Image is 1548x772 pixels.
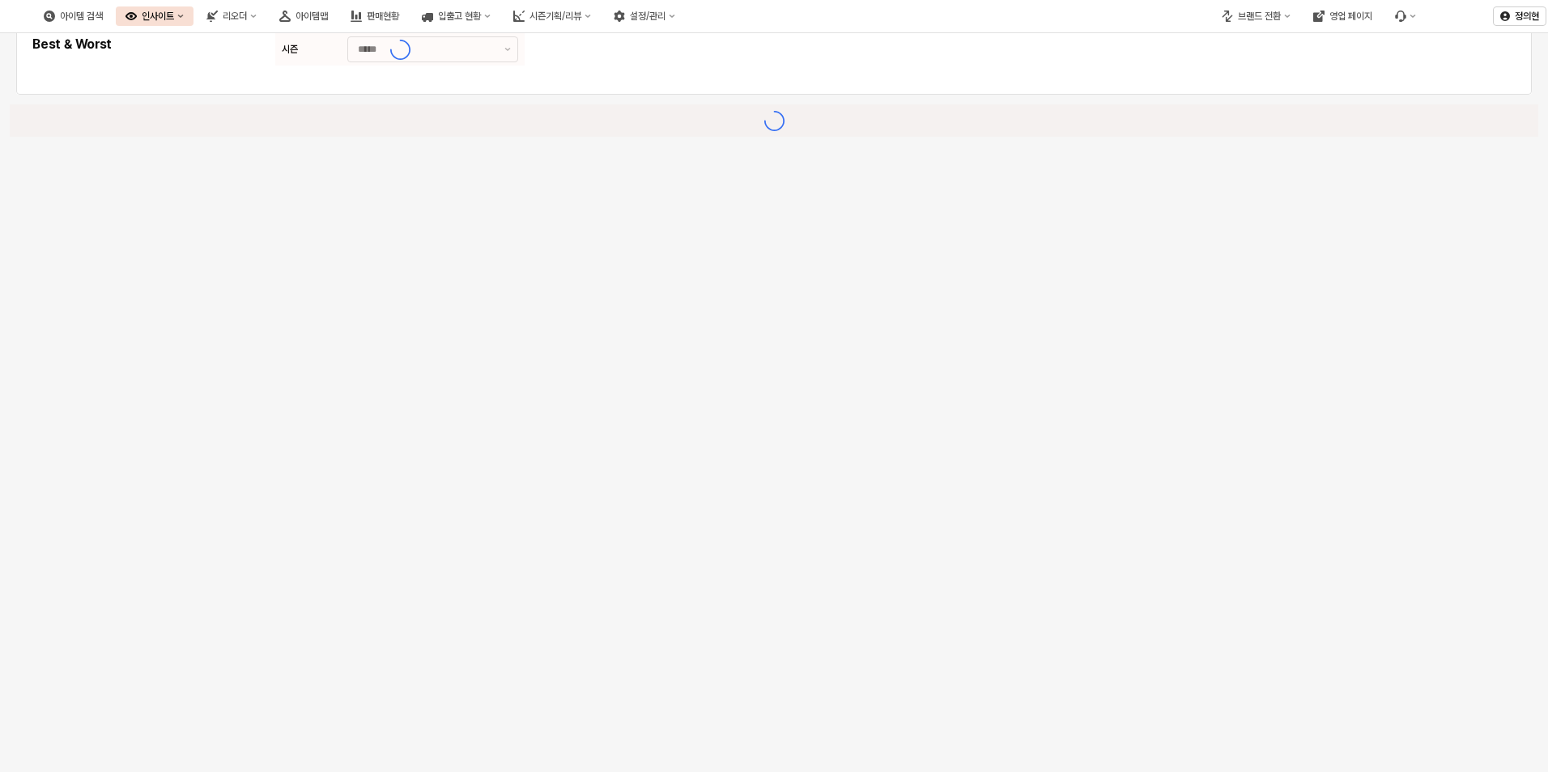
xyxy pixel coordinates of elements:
[529,11,581,22] div: 시즌기획/리뷰
[1493,6,1546,26] button: 정의현
[142,11,174,22] div: 인사이트
[1515,10,1539,23] p: 정의현
[116,6,193,26] button: 인사이트
[1329,11,1372,22] div: 영업 페이지
[1303,6,1382,26] button: 영업 페이지
[296,11,328,22] div: 아이템맵
[604,6,685,26] button: 설정/관리
[630,11,666,22] div: 설정/관리
[341,6,409,26] button: 판매현황
[504,6,601,26] button: 시즌기획/리뷰
[412,6,500,26] button: 입출고 현황
[438,11,481,22] div: 입출고 현황
[60,11,103,22] div: 아이템 검색
[223,11,247,22] div: 리오더
[197,6,266,26] button: 리오더
[270,6,338,26] button: 아이템맵
[1385,6,1426,26] div: 메뉴 항목 6
[1212,6,1300,26] button: 브랜드 전환
[367,11,399,22] div: 판매현황
[1238,11,1281,22] div: 브랜드 전환
[32,36,269,53] h5: Best & Worst
[34,6,113,26] button: 아이템 검색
